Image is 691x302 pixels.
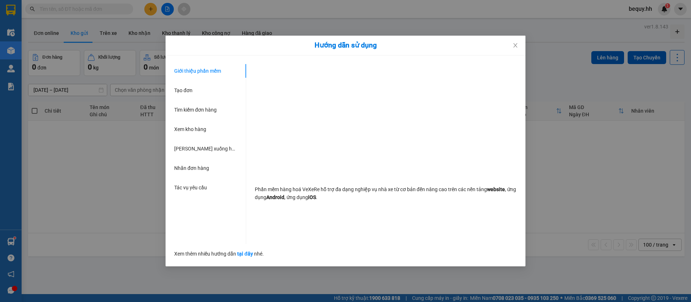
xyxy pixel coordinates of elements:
span: Giới thiệu phần mềm [174,68,221,74]
span: Tìm kiếm đơn hàng [174,107,217,113]
iframe: YouTube video player [285,64,487,177]
span: Tác vụ yêu cầu [174,185,207,190]
p: Phần mềm hàng hoá VeXeRe hỗ trợ đa dạng nghiệp vụ nhà xe từ cơ bản đến nâng cao trên các nền tảng... [255,185,517,201]
span: Tạo đơn [174,87,193,93]
div: Hướng dẫn sử dụng [174,41,517,49]
span: Xem kho hàng [174,126,206,132]
strong: Android [266,194,284,200]
span: Nhãn đơn hàng [174,165,209,171]
a: tại đây [237,251,253,257]
span: [PERSON_NAME] xuống hàng thủ công [174,146,261,152]
button: Close [505,36,525,56]
span: close [512,42,518,48]
strong: website [487,186,505,192]
strong: iOS [308,194,316,200]
div: Xem thêm nhiều hướng dẫn nhé. [174,244,517,258]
